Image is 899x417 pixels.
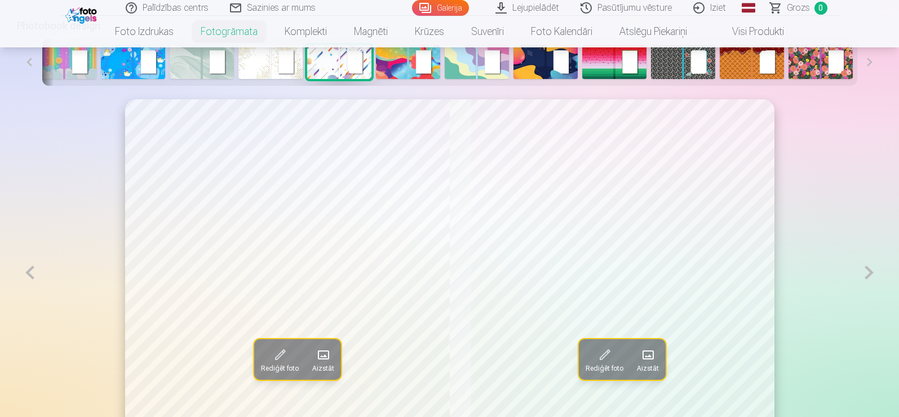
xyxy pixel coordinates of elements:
span: Rediģēt foto [586,364,623,373]
a: Foto izdrukas [101,16,187,47]
button: Aizstāt [630,339,666,380]
span: Aizstāt [637,364,659,373]
button: Rediģēt foto [579,339,630,380]
img: 27x27_14 [789,45,853,79]
button: Rediģēt foto [254,339,305,380]
a: Suvenīri [458,16,517,47]
span: Aizstāt [312,364,334,373]
a: Foto kalendāri [517,16,606,47]
img: 27x27_13 [720,45,784,79]
img: 27x27_7-cover [307,45,371,79]
img: 27x27_10 [513,45,578,79]
a: Magnēti [340,16,401,47]
a: Atslēgu piekariņi [606,16,701,47]
span: Grozs [787,1,810,15]
button: Aizstāt [305,339,341,380]
img: 27x27_12 [651,45,715,79]
img: 27x27_11 [582,45,646,79]
a: Visi produkti [701,16,798,47]
a: Fotogrāmata [187,16,271,47]
img: 27x27_8 [376,45,440,79]
img: 27x27_5-cover [170,45,234,79]
span: 0 [814,2,827,15]
img: 27x27_3-cover [32,45,96,79]
img: 27x27_6-cover [238,45,303,79]
a: Krūzes [401,16,458,47]
img: 27x27_9 [445,45,509,79]
span: Rediģēt foto [261,364,299,373]
img: /fa1 [65,5,100,24]
a: Komplekti [271,16,340,47]
img: 27x27_4-cover [101,45,165,79]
